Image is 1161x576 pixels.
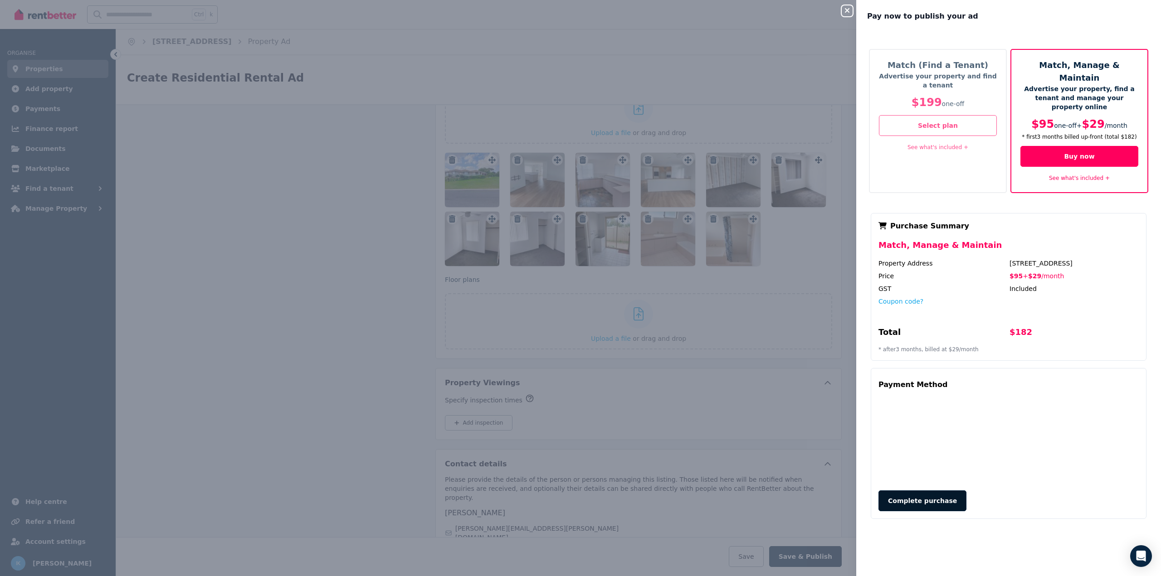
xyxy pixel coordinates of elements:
p: Advertise your property and find a tenant [879,72,997,90]
button: Buy now [1020,146,1138,167]
div: Included [1010,284,1139,293]
button: Coupon code? [878,297,923,306]
span: + [1077,122,1082,129]
span: Pay now to publish your ad [867,11,978,22]
p: * after 3 month s, billed at $29 / month [878,346,1139,353]
a: See what's included + [1049,175,1110,181]
span: $95 [1031,118,1054,131]
button: Complete purchase [878,490,966,511]
h5: Match, Manage & Maintain [1020,59,1138,84]
a: See what's included + [907,144,968,150]
span: / month [1105,122,1127,129]
div: Purchase Summary [878,221,1139,232]
div: Match, Manage & Maintain [878,239,1139,259]
p: Advertise your property, find a tenant and manage your property online [1020,84,1138,111]
div: $182 [1010,326,1139,342]
div: [STREET_ADDRESS] [1010,259,1139,268]
span: $199 [912,96,942,109]
div: Property Address [878,259,1008,268]
div: GST [878,284,1008,293]
p: * first 3 month s billed up-front (total $182 ) [1020,133,1138,140]
div: Total [878,326,1008,342]
span: $29 [1082,118,1105,131]
span: / month [1041,272,1064,280]
span: one-off [942,100,965,107]
div: Open Intercom Messenger [1130,545,1152,567]
span: $95 [1010,272,1023,280]
div: Price [878,271,1008,281]
span: $29 [1028,272,1041,280]
span: one-off [1054,122,1077,129]
button: Select plan [879,115,997,136]
span: + [1023,272,1028,280]
h5: Match (Find a Tenant) [879,59,997,72]
div: Payment Method [878,376,947,394]
iframe: Secure payment input frame [877,396,1141,481]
